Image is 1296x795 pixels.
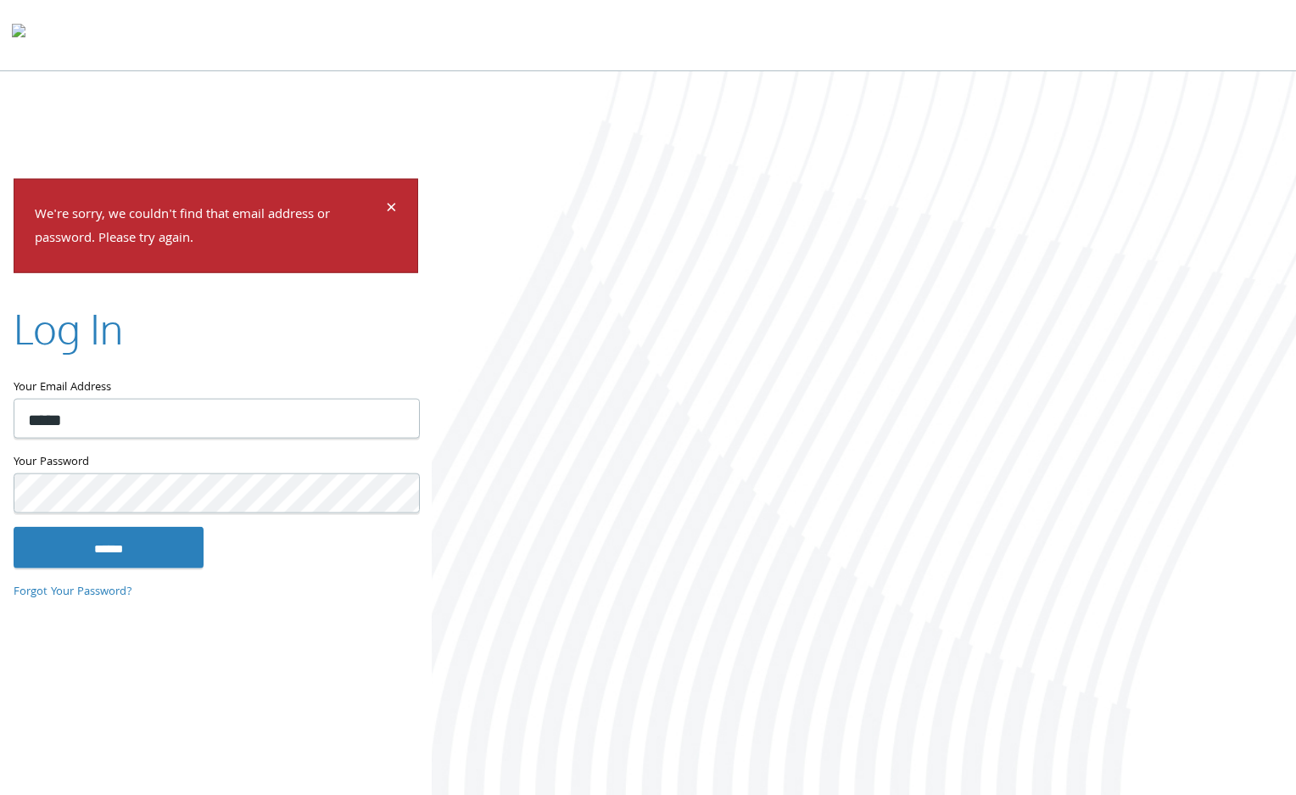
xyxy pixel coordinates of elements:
h2: Log In [14,300,123,357]
a: Forgot Your Password? [14,582,132,601]
p: We're sorry, we couldn't find that email address or password. Please try again. [35,203,383,252]
span: × [386,193,397,226]
label: Your Password [14,452,418,473]
button: Dismiss alert [386,199,397,220]
img: todyl-logo-dark.svg [12,18,25,52]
